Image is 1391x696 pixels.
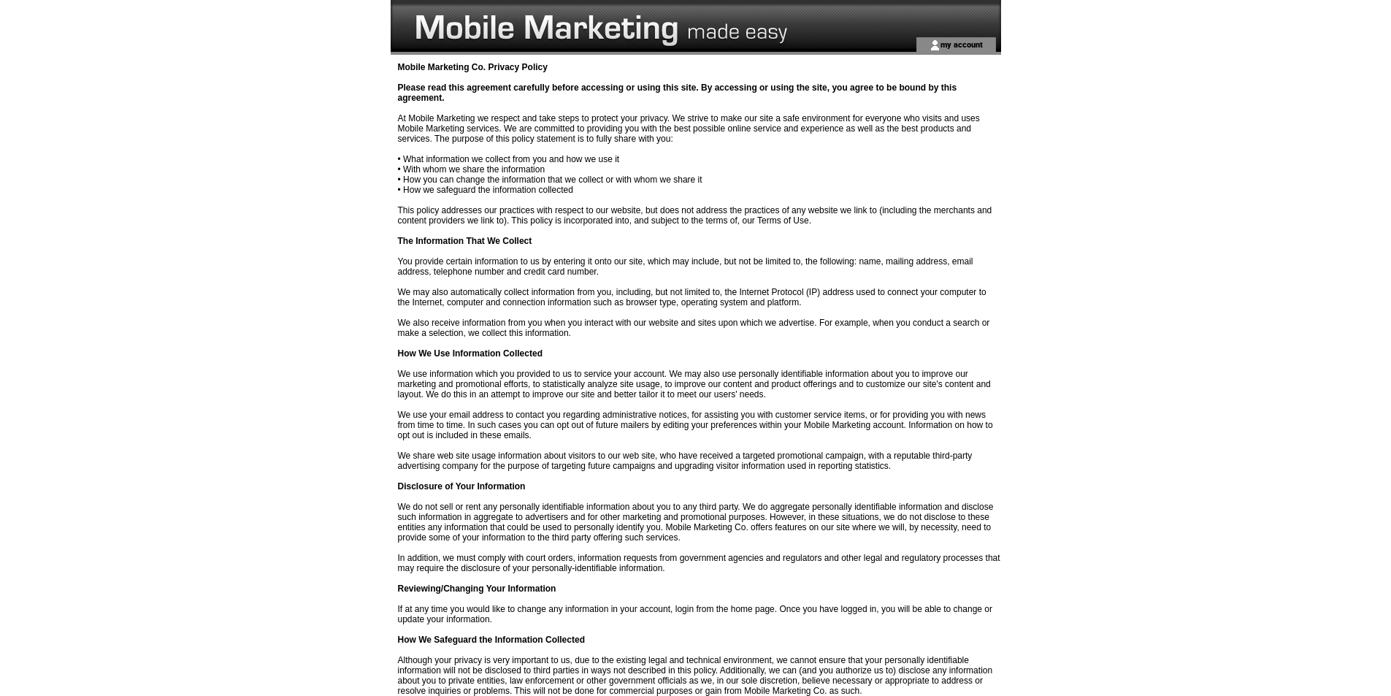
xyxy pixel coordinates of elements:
a: my account [940,39,983,49]
b: Disclosure of Your Information [398,481,526,492]
b: The Information That We Collect [398,236,532,246]
b: Mobile Marketing Co. Privacy Policy [398,62,548,72]
img: account_icon.gif [930,39,940,51]
b: Reviewing/Changing Your Information [398,584,556,594]
b: Please read this agreement carefully before accessing or using this site. By accessing or using t... [398,83,957,103]
b: How We Safeguard the Information Collected [398,635,585,645]
b: How We Use Information Collected [398,348,543,359]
